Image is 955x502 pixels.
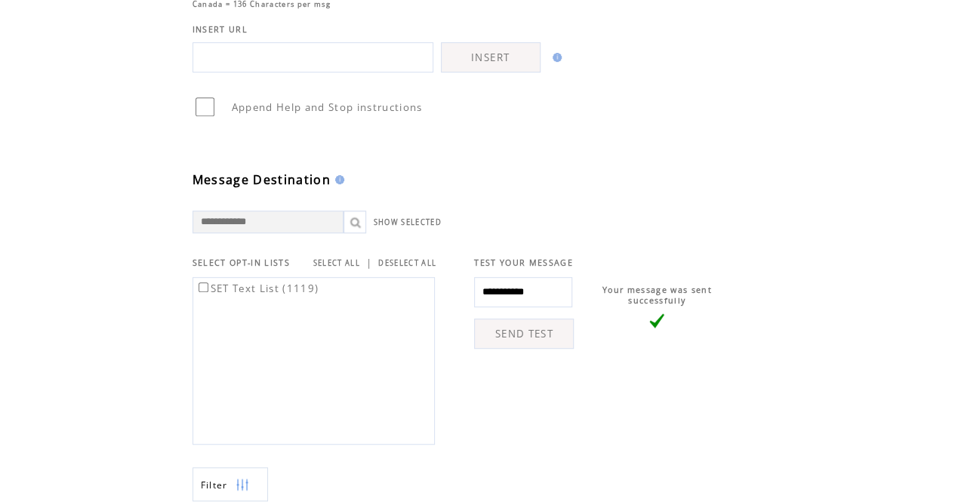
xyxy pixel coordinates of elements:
span: INSERT URL [193,24,248,35]
a: DESELECT ALL [378,258,436,268]
span: Show filters [201,479,228,491]
a: SEND TEST [474,319,574,349]
a: INSERT [441,42,541,72]
span: Your message was sent successfully [602,285,712,306]
span: | [366,256,372,269]
input: SET Text List (1119) [199,282,208,292]
span: Append Help and Stop instructions [232,100,423,114]
img: vLarge.png [649,313,664,328]
a: SELECT ALL [313,258,360,268]
a: SHOW SELECTED [374,217,442,227]
a: Filter [193,467,268,501]
img: help.gif [331,175,344,184]
img: filters.png [236,468,249,502]
span: SELECT OPT-IN LISTS [193,257,290,268]
label: SET Text List (1119) [196,282,319,295]
span: TEST YOUR MESSAGE [474,257,573,268]
span: Message Destination [193,171,331,188]
img: help.gif [548,53,562,62]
